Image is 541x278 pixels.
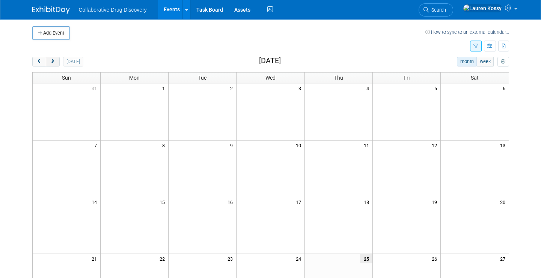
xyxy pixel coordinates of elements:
span: 31 [91,83,100,93]
span: Tue [198,75,206,81]
button: [DATE] [63,57,83,66]
span: 20 [499,197,509,207]
span: Search [429,7,446,13]
h2: [DATE] [259,57,281,65]
span: Sun [62,75,71,81]
button: week [476,57,494,66]
span: 4 [366,83,372,93]
span: 21 [91,254,100,263]
span: 1 [161,83,168,93]
button: next [46,57,60,66]
span: 16 [227,197,236,207]
span: 10 [295,141,304,150]
span: 27 [499,254,509,263]
span: Fri [404,75,410,81]
span: Sat [471,75,479,81]
span: Wed [265,75,276,81]
span: 15 [159,197,168,207]
span: 6 [502,83,509,93]
button: myCustomButton [497,57,509,66]
button: Add Event [32,26,70,40]
span: 9 [229,141,236,150]
span: 22 [159,254,168,263]
span: Collaborative Drug Discovery [79,7,147,13]
span: 8 [161,141,168,150]
span: 5 [434,83,440,93]
button: month [457,57,477,66]
span: 13 [499,141,509,150]
span: 11 [363,141,372,150]
span: 14 [91,197,100,207]
span: 17 [295,197,304,207]
a: Search [419,3,453,17]
a: How to sync to an external calendar... [425,29,509,35]
span: 24 [295,254,304,263]
span: 25 [360,254,372,263]
span: Mon [129,75,140,81]
span: 18 [363,197,372,207]
span: 7 [93,141,100,150]
button: prev [32,57,46,66]
span: 19 [431,197,440,207]
img: Lauren Kossy [463,4,502,12]
span: Thu [334,75,343,81]
span: 23 [227,254,236,263]
img: ExhibitDay [32,6,70,14]
span: 26 [431,254,440,263]
span: 12 [431,141,440,150]
i: Personalize Calendar [501,59,506,64]
span: 2 [229,83,236,93]
span: 3 [298,83,304,93]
